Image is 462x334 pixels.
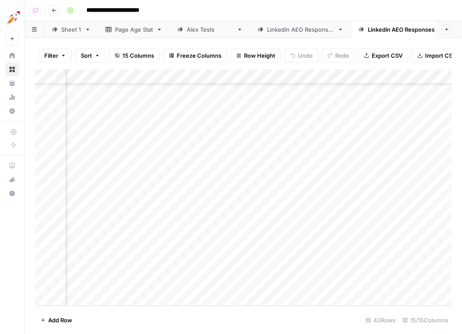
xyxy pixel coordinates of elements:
[322,49,355,62] button: Redo
[244,51,275,60] span: Row Height
[351,21,452,38] a: Linkedin AEO Responses
[177,51,221,60] span: Freeze Columns
[187,25,233,34] div: [PERSON_NAME]
[231,49,281,62] button: Row Height
[163,49,227,62] button: Freeze Columns
[267,25,334,34] div: Linkedin AEO Responses
[48,316,72,324] span: Add Row
[44,21,98,38] a: Sheet 1
[39,49,72,62] button: Filter
[115,25,153,34] div: Page Age Stat
[5,173,19,187] button: What's new?
[284,49,318,62] button: Undo
[5,187,19,200] button: Help + Support
[5,62,19,76] a: Browse
[170,21,250,38] a: [PERSON_NAME]
[5,49,19,62] a: Home
[368,25,435,34] div: Linkedin AEO Responses
[75,49,106,62] button: Sort
[372,51,403,60] span: Export CSV
[358,49,408,62] button: Export CSV
[81,51,92,60] span: Sort
[298,51,313,60] span: Undo
[5,104,19,118] a: Settings
[98,21,170,38] a: Page Age Stat
[335,51,349,60] span: Redo
[5,7,19,29] button: Workspace: Alex Testing
[5,10,21,26] img: Alex Testing Logo
[425,51,456,60] span: Import CSV
[61,25,81,34] div: Sheet 1
[5,159,19,173] a: AirOps Academy
[362,313,399,327] div: 42 Rows
[250,21,351,38] a: Linkedin AEO Responses
[6,173,19,186] div: What's new?
[44,51,58,60] span: Filter
[122,51,154,60] span: 15 Columns
[399,313,452,327] div: 15/15 Columns
[5,76,19,90] a: Your Data
[5,90,19,104] a: Usage
[412,49,462,62] button: Import CSV
[35,313,77,327] button: Add Row
[109,49,160,62] button: 15 Columns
